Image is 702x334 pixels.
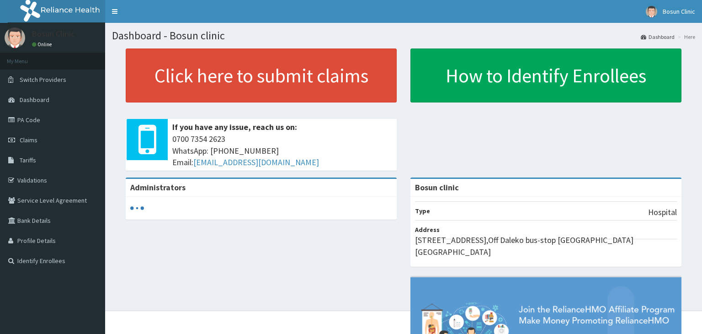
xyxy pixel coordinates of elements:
[663,7,695,16] span: Bosun Clinic
[20,156,36,164] span: Tariffs
[648,206,677,218] p: Hospital
[172,133,392,168] span: 0700 7354 2623 WhatsApp: [PHONE_NUMBER] Email:
[20,75,66,84] span: Switch Providers
[172,122,297,132] b: If you have any issue, reach us on:
[32,41,54,48] a: Online
[410,48,681,102] a: How to Identify Enrollees
[5,27,25,48] img: User Image
[646,6,657,17] img: User Image
[415,207,430,215] b: Type
[415,226,440,234] b: Address
[32,30,75,38] p: Bosun Clinic
[415,234,677,258] p: [STREET_ADDRESS],Off Daleko bus-stop [GEOGRAPHIC_DATA] [GEOGRAPHIC_DATA]
[20,136,37,144] span: Claims
[126,48,397,102] a: Click here to submit claims
[112,30,695,42] h1: Dashboard - Bosun clinic
[675,33,695,41] li: Here
[415,182,459,193] strong: Bosun clinic
[193,157,319,167] a: [EMAIL_ADDRESS][DOMAIN_NAME]
[20,96,49,104] span: Dashboard
[641,33,675,41] a: Dashboard
[130,182,186,193] b: Administrators
[130,201,144,215] svg: audio-loading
